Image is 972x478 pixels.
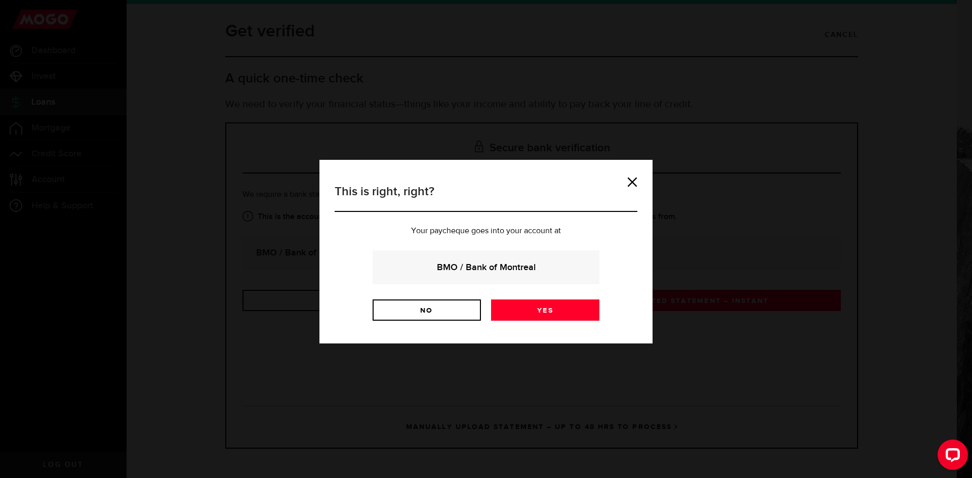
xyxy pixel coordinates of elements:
iframe: LiveChat chat widget [929,436,972,478]
p: Your paycheque goes into your account at [335,227,637,235]
a: No [373,299,481,321]
strong: BMO / Bank of Montreal [386,260,586,274]
a: Yes [491,299,599,321]
h3: This is right, right? [335,183,637,212]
